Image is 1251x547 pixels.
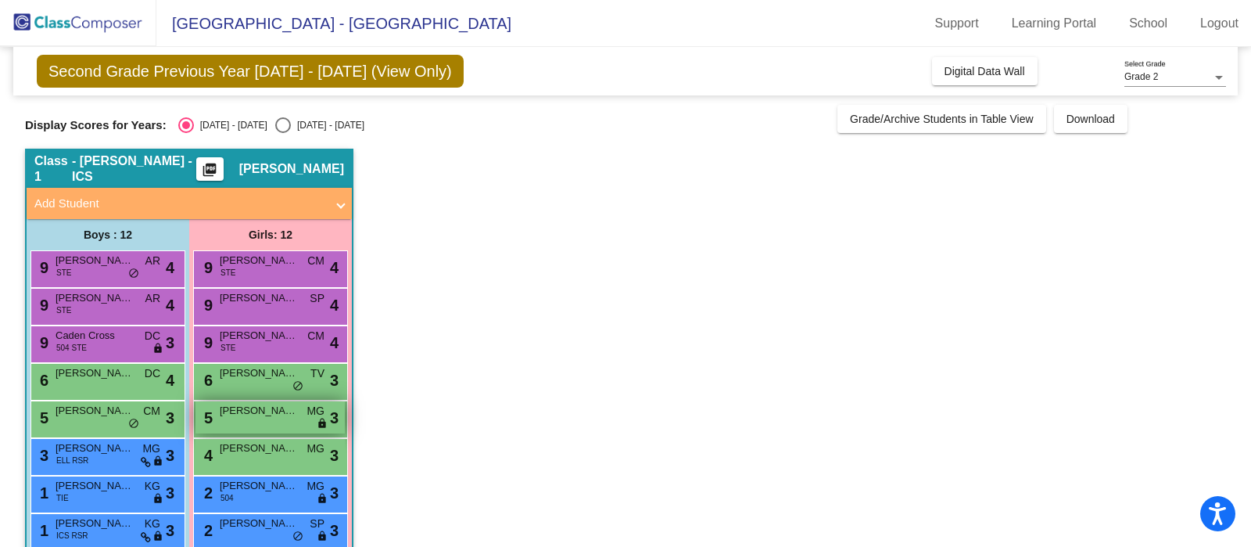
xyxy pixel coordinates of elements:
span: 6 [200,372,213,389]
span: lock [317,531,328,543]
span: DC [145,365,160,382]
span: Caden Cross [56,328,134,344]
span: 3 [166,481,174,505]
span: DC [145,328,160,344]
span: 5 [200,409,213,426]
div: Girls: 12 [189,219,352,250]
span: AR [145,290,160,307]
span: lock [152,455,163,468]
span: Digital Data Wall [945,65,1025,77]
div: [DATE] - [DATE] [291,118,364,132]
span: 3 [330,406,339,430]
mat-icon: picture_as_pdf [200,162,219,184]
span: Grade/Archive Students in Table View [850,113,1034,125]
span: STE [220,342,235,354]
span: CM [307,328,324,344]
span: 3 [330,481,339,505]
span: 9 [36,334,48,351]
span: 3 [166,406,174,430]
span: Grade 2 [1124,71,1158,82]
span: 4 [166,369,174,392]
span: [PERSON_NAME] [56,478,134,494]
span: 4 [200,447,213,464]
span: KG [145,516,160,532]
span: 3 [166,519,174,542]
span: Class 1 [34,153,72,185]
span: lock [152,493,163,506]
span: lock [152,531,163,543]
span: 9 [36,297,48,314]
span: 9 [36,259,48,276]
span: [PERSON_NAME] [56,516,134,531]
span: 3 [166,331,174,354]
span: 504 STE [56,342,87,354]
span: [PERSON_NAME] [220,253,298,268]
span: MG [306,478,324,495]
span: 4 [166,256,174,279]
span: [PERSON_NAME] [56,403,134,419]
button: Print Students Details [196,157,224,181]
span: 4 [330,331,339,354]
button: Download [1054,105,1127,133]
button: Grade/Archive Students in Table View [837,105,1046,133]
span: MG [142,441,160,457]
span: 4 [330,256,339,279]
span: do_not_disturb_alt [292,380,303,393]
span: SP [310,516,324,532]
span: STE [56,304,71,316]
span: 3 [36,447,48,464]
span: 4 [330,293,339,317]
span: do_not_disturb_alt [292,531,303,543]
span: [PERSON_NAME] [220,441,298,456]
span: - [PERSON_NAME] - ICS [72,153,196,185]
span: 504 [220,492,234,504]
button: Digital Data Wall [932,57,1038,85]
span: 3 [330,519,339,542]
span: STE [220,267,235,279]
span: [PERSON_NAME] [239,161,344,177]
span: Second Grade Previous Year [DATE] - [DATE] (View Only) [37,55,464,88]
span: 3 [330,444,339,467]
span: 1 [36,484,48,502]
span: Download [1066,113,1115,125]
span: SP [310,290,324,307]
span: 1 [36,522,48,539]
span: 3 [166,444,174,467]
span: MG [306,403,324,419]
span: [PERSON_NAME] [56,441,134,456]
span: 9 [200,259,213,276]
span: ICS RSR [56,530,88,542]
mat-panel-title: Add Student [34,195,325,213]
div: Boys : 12 [27,219,189,250]
span: MG [306,441,324,457]
span: [PERSON_NAME] [220,478,298,494]
span: [PERSON_NAME] [56,365,134,381]
span: 2 [200,522,213,539]
span: [PERSON_NAME] [220,403,298,419]
span: Display Scores for Years: [25,118,167,132]
span: [PERSON_NAME] [220,328,298,344]
span: 6 [36,372,48,389]
span: 4 [166,293,174,317]
span: [PERSON_NAME] [220,516,298,531]
span: lock [317,493,328,506]
mat-radio-group: Select an option [178,117,364,133]
a: Learning Portal [999,11,1109,36]
div: [DATE] - [DATE] [194,118,267,132]
span: STE [56,267,71,279]
span: [GEOGRAPHIC_DATA] - [GEOGRAPHIC_DATA] [156,11,511,36]
span: 3 [330,369,339,392]
a: School [1117,11,1180,36]
span: KG [145,478,160,495]
span: TV [310,365,324,382]
span: [PERSON_NAME] [56,253,134,268]
span: 2 [200,484,213,502]
span: do_not_disturb_alt [128,268,139,280]
a: Support [923,11,991,36]
span: CM [143,403,160,419]
span: ELL RSR [56,455,88,466]
span: do_not_disturb_alt [128,418,139,430]
span: AR [145,253,160,269]
span: 5 [36,409,48,426]
span: [PERSON_NAME] [56,290,134,306]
